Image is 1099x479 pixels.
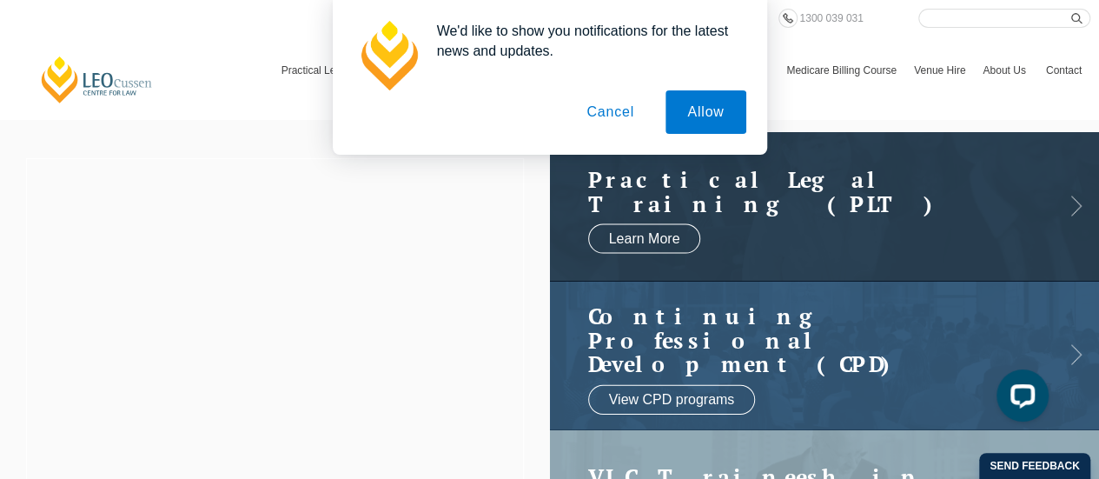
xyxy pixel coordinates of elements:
a: Learn More [588,224,701,254]
img: notification icon [354,21,423,90]
div: We'd like to show you notifications for the latest news and updates. [423,21,746,61]
a: Continuing ProfessionalDevelopment (CPD) [588,304,1027,376]
iframe: LiveChat chat widget [983,363,1056,436]
a: View CPD programs [588,384,756,414]
button: Cancel [565,90,656,134]
h2: Continuing Professional Development (CPD) [588,304,1027,376]
a: Practical LegalTraining (PLT) [588,168,1027,216]
button: Allow [665,90,745,134]
h2: Practical Legal Training (PLT) [588,168,1027,216]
